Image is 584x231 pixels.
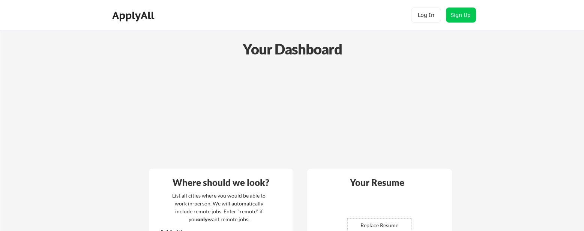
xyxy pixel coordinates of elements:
[167,192,270,223] div: List all cities where you would be able to work in-person. We will automatically include remote j...
[411,8,441,23] button: Log In
[1,38,584,60] div: Your Dashboard
[197,216,208,222] strong: only
[112,9,156,22] div: ApplyAll
[151,178,291,187] div: Where should we look?
[340,178,414,187] div: Your Resume
[446,8,476,23] button: Sign Up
